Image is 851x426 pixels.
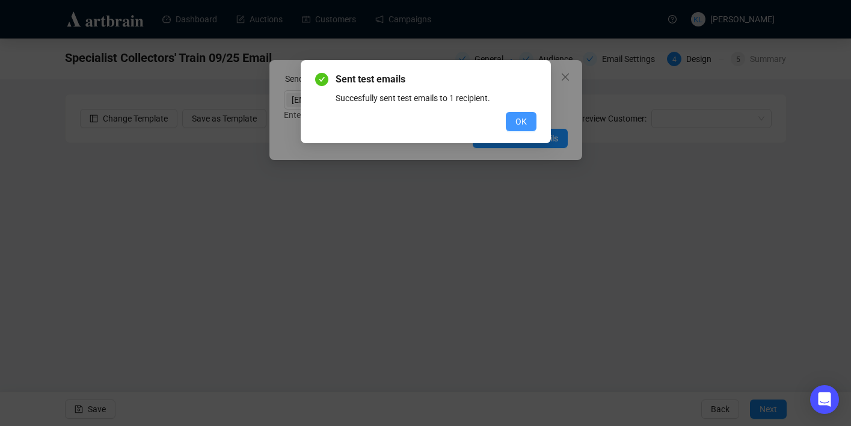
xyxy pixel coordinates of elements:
span: Sent test emails [336,72,536,87]
span: check-circle [315,73,328,86]
span: OK [515,115,527,128]
div: Open Intercom Messenger [810,385,839,414]
button: OK [506,112,536,131]
div: Succesfully sent test emails to 1 recipient. [336,91,536,105]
